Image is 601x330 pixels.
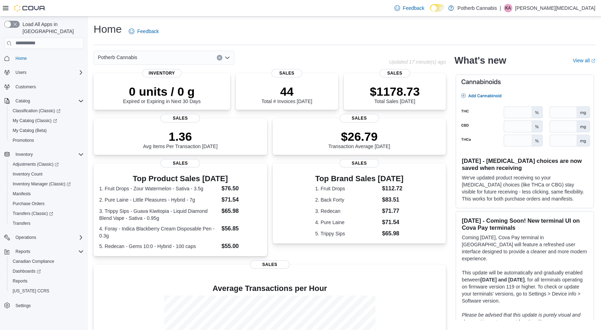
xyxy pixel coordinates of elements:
a: Transfers (Classic) [10,209,56,218]
p: | [500,4,501,12]
button: Settings [1,300,87,310]
span: Classification (Classic) [10,107,84,115]
span: Reports [15,249,30,254]
span: Feedback [403,5,424,12]
a: Inventory Count [10,170,45,178]
span: Inventory Manager (Classic) [13,181,71,187]
dd: $83.51 [382,196,404,204]
span: Sales [160,114,200,122]
a: Dashboards [7,266,87,276]
a: Transfers [10,219,33,228]
span: Home [15,56,27,61]
a: My Catalog (Classic) [7,116,87,126]
span: Dashboards [13,268,41,274]
h3: [DATE] - Coming Soon! New terminal UI on Cova Pay terminals [462,217,588,231]
button: Open list of options [224,55,230,61]
p: We've updated product receiving so your [MEDICAL_DATA] choices (like THCa or CBG) stay visible fo... [462,174,588,202]
h3: Top Product Sales [DATE] [99,174,261,183]
span: Users [13,68,84,77]
button: Manifests [7,189,87,199]
span: Reports [10,277,84,285]
span: Transfers [13,221,30,226]
button: Transfers [7,218,87,228]
p: 0 units / 0 g [123,84,201,99]
div: Kareem Areola [504,4,512,12]
span: Transfers (Classic) [13,211,53,216]
dd: $65.98 [222,207,261,215]
p: Updated 17 minute(s) ago [389,59,446,65]
img: Cova [14,5,46,12]
span: Operations [13,233,84,242]
button: Users [13,68,29,77]
dt: 5. Redecan - Gems 10:0 - Hybrid - 100 caps [99,243,219,250]
dt: 2. Back Forty [315,196,379,203]
button: [US_STATE] CCRS [7,286,87,296]
button: Catalog [13,97,33,105]
a: Settings [13,302,33,310]
h4: Average Transactions per Hour [99,284,440,293]
span: My Catalog (Beta) [13,128,47,133]
a: Promotions [10,136,37,145]
a: My Catalog (Classic) [10,116,60,125]
span: Sales [340,159,379,167]
button: Home [1,53,87,63]
button: Promotions [7,135,87,145]
dd: $71.54 [222,196,261,204]
span: Adjustments (Classic) [10,160,84,169]
button: Reports [7,276,87,286]
span: Manifests [10,190,84,198]
dt: 5. Trippy Sips [315,230,379,237]
svg: External link [591,59,595,63]
dt: 1. Fruit Drops [315,185,379,192]
span: Dashboards [10,267,84,275]
div: Total # Invoices [DATE] [261,84,312,104]
dt: 3. Redecan [315,208,379,215]
p: Coming [DATE], Cova Pay terminal in [GEOGRAPHIC_DATA] will feature a refreshed user interface des... [462,234,588,262]
dd: $112.72 [382,184,404,193]
a: View allExternal link [573,58,595,63]
span: Inventory Count [13,171,43,177]
span: Sales [272,69,302,77]
span: Reports [13,278,27,284]
span: Inventory [15,152,33,157]
span: Catalog [13,97,84,105]
a: Classification (Classic) [10,107,63,115]
a: Purchase Orders [10,199,48,208]
div: Expired or Expiring in Next 30 Days [123,84,201,104]
button: Canadian Compliance [7,256,87,266]
em: Please be advised that this update is purely visual and does not impact payment functionality. [462,312,580,325]
dt: 4. Foray - Indica Blackberry Cream Disposable Pen - 0.3g [99,225,219,239]
p: 44 [261,84,312,99]
span: Settings [15,303,31,309]
span: Canadian Compliance [13,259,54,264]
dt: 3. Trippy Sips - Guava Kiwitopia - Liquid Diamond Blend Vape - Sativa - 0.95g [99,208,219,222]
a: Dashboards [10,267,44,275]
div: Avg Items Per Transaction [DATE] [143,129,217,149]
strong: [DATE] and [DATE] [480,277,524,283]
dd: $56.85 [222,224,261,233]
span: Reports [13,247,84,256]
span: Purchase Orders [13,201,45,207]
span: Users [15,70,26,75]
a: Reports [10,277,30,285]
p: Potherb Cannabis [457,4,497,12]
span: Customers [13,82,84,91]
button: My Catalog (Beta) [7,126,87,135]
span: Purchase Orders [10,199,84,208]
button: Users [1,68,87,77]
span: Inventory Count [10,170,84,178]
span: Sales [250,260,290,269]
div: Total Sales [DATE] [370,84,420,104]
span: Customers [15,84,36,90]
dt: 1. Fruit Drops - Zour Watermelon - Sativa - 3.5g [99,185,219,192]
button: Inventory [13,150,36,159]
span: Washington CCRS [10,287,84,295]
span: Promotions [10,136,84,145]
span: Home [13,54,84,63]
p: This update will be automatically and gradually enabled between , for all terminals operating on ... [462,269,588,304]
button: Purchase Orders [7,199,87,209]
span: Potherb Cannabis [98,53,137,62]
dd: $71.77 [382,207,404,215]
dt: 4. Pure Laine [315,219,379,226]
